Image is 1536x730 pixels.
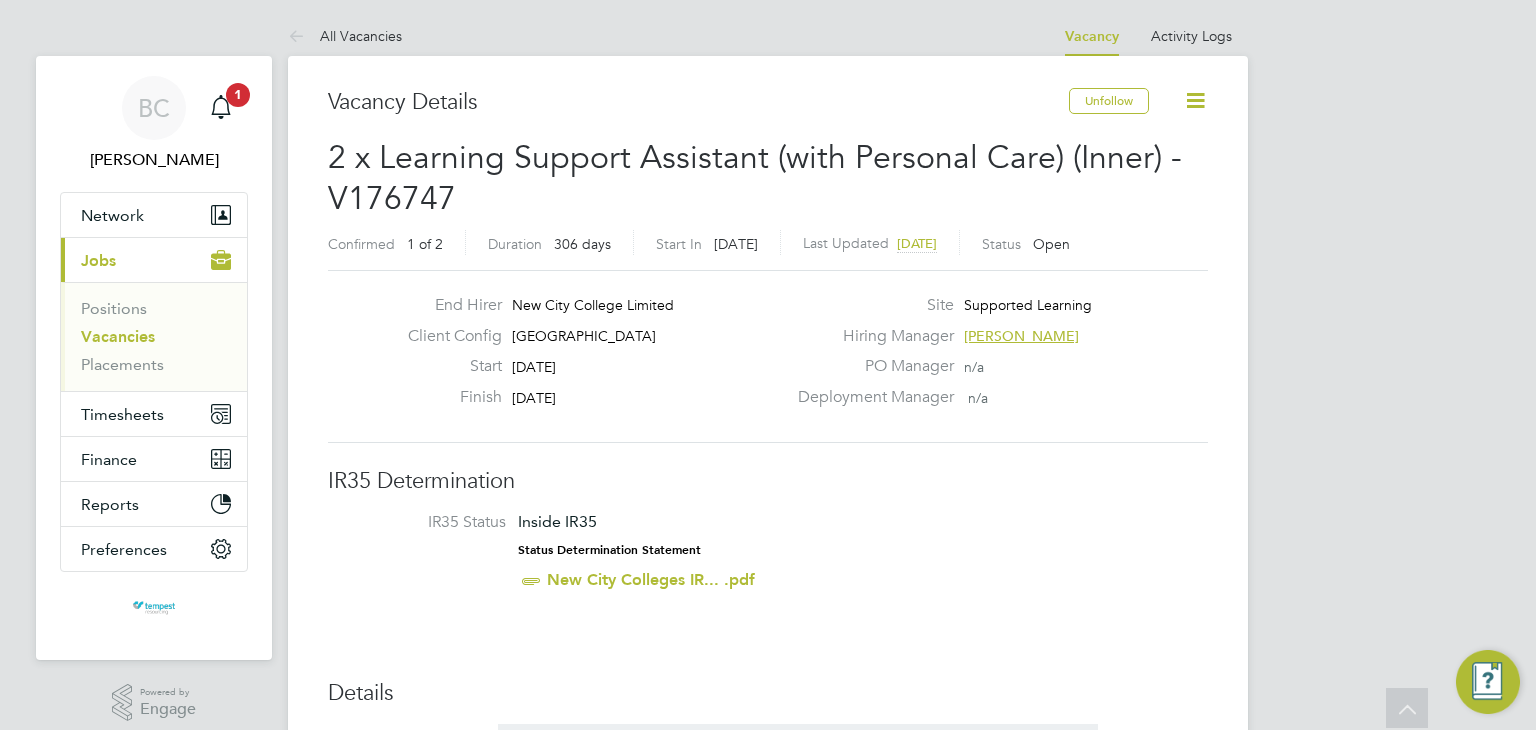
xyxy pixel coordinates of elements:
span: 2 x Learning Support Assistant (with Personal Care) (Inner) - V176747 [328,138,1182,219]
img: tempestresourcing-logo-retina.png [131,592,176,624]
button: Finance [61,437,247,481]
a: Positions [81,299,147,318]
label: Confirmed [328,235,395,253]
button: Network [61,193,247,237]
span: Engage [140,701,196,718]
span: Preferences [81,540,167,559]
a: Vacancies [81,327,155,346]
a: Go to home page [60,592,248,624]
a: Vacancy [1065,28,1119,45]
label: IR35 Status [348,512,506,533]
h3: Details [328,679,1208,708]
span: Finance [81,450,137,469]
a: 1 [201,76,241,140]
span: [GEOGRAPHIC_DATA] [512,327,656,345]
a: All Vacancies [288,27,402,45]
strong: Status Determination Statement [518,543,701,557]
span: Network [81,206,144,225]
span: n/a [964,358,984,376]
span: Reports [81,495,139,514]
label: End Hirer [392,295,502,316]
button: Timesheets [61,392,247,436]
label: Duration [488,235,542,253]
span: BC [138,95,170,121]
span: [DATE] [714,235,758,253]
span: Powered by [140,684,196,701]
span: [DATE] [512,389,556,407]
span: Timesheets [81,405,164,424]
button: Reports [61,482,247,526]
label: Client Config [392,326,502,347]
button: Engage Resource Center [1456,650,1520,714]
span: New City College Limited [512,296,674,314]
span: Becky Crawley [60,148,248,172]
a: Activity Logs [1151,27,1232,45]
label: Hiring Manager [786,326,954,347]
label: Start [392,356,502,377]
a: BC[PERSON_NAME] [60,76,248,172]
span: [DATE] [897,235,937,252]
label: PO Manager [786,356,954,377]
span: 1 [226,83,250,107]
span: 306 days [554,235,611,253]
span: 1 of 2 [407,235,443,253]
label: Finish [392,387,502,408]
div: Jobs [61,282,247,391]
h3: Vacancy Details [328,88,1069,117]
span: n/a [968,389,988,407]
nav: Main navigation [36,56,272,660]
label: Site [786,295,954,316]
a: New City Colleges IR... .pdf [547,570,755,589]
a: Powered byEngage [112,684,197,722]
button: Jobs [61,238,247,282]
label: Start In [656,235,702,253]
span: Inside IR35 [518,512,597,531]
button: Unfollow [1069,88,1149,114]
span: Jobs [81,251,116,270]
span: [PERSON_NAME] [964,327,1079,345]
label: Last Updated [803,234,889,252]
span: Supported Learning [964,296,1092,314]
span: [DATE] [512,358,556,376]
label: Status [982,235,1021,253]
button: Preferences [61,527,247,571]
label: Deployment Manager [786,387,954,408]
span: Open [1033,235,1070,253]
a: Placements [81,355,164,374]
h3: IR35 Determination [328,467,1208,496]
